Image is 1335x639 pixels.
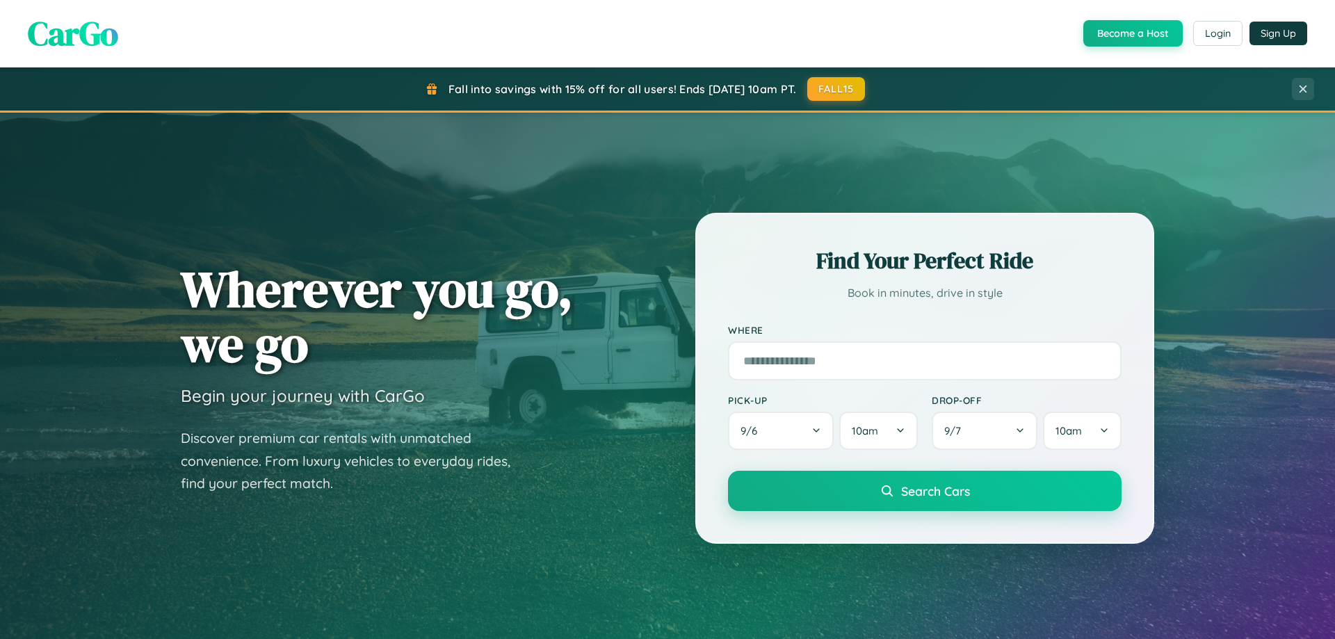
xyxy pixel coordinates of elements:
[944,424,968,437] span: 9 / 7
[728,324,1122,336] label: Where
[901,483,970,499] span: Search Cars
[728,245,1122,276] h2: Find Your Perfect Ride
[28,10,118,56] span: CarGo
[728,412,834,450] button: 9/6
[181,261,573,371] h1: Wherever you go, we go
[1249,22,1307,45] button: Sign Up
[932,394,1122,406] label: Drop-off
[728,471,1122,511] button: Search Cars
[181,385,425,406] h3: Begin your journey with CarGo
[1043,412,1122,450] button: 10am
[807,77,866,101] button: FALL15
[1193,21,1243,46] button: Login
[839,412,918,450] button: 10am
[852,424,878,437] span: 10am
[728,394,918,406] label: Pick-up
[741,424,764,437] span: 9 / 6
[448,82,797,96] span: Fall into savings with 15% off for all users! Ends [DATE] 10am PT.
[1083,20,1183,47] button: Become a Host
[1055,424,1082,437] span: 10am
[728,283,1122,303] p: Book in minutes, drive in style
[181,427,528,495] p: Discover premium car rentals with unmatched convenience. From luxury vehicles to everyday rides, ...
[932,412,1037,450] button: 9/7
